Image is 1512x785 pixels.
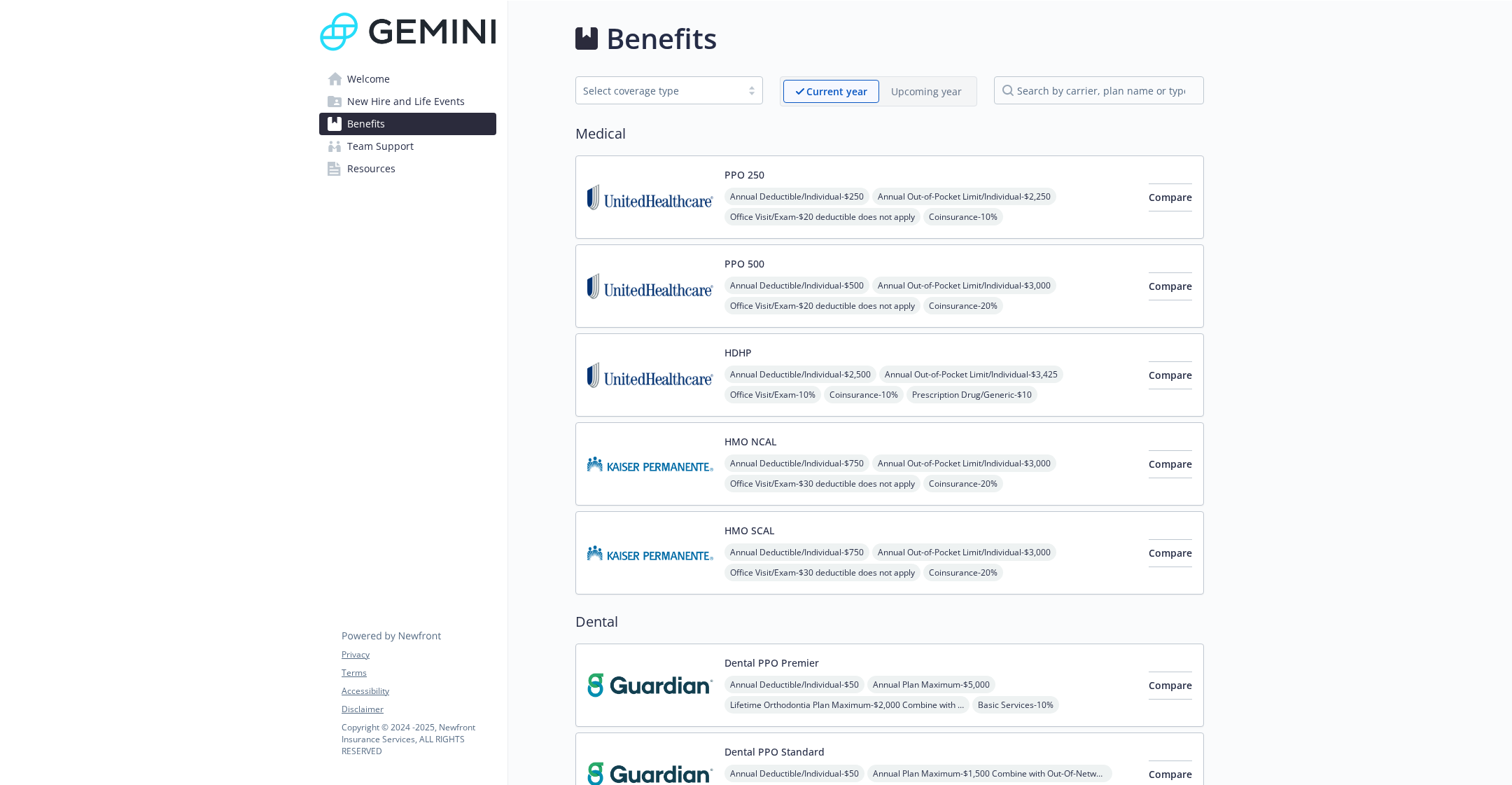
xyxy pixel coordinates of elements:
button: Compare [1149,183,1192,211]
span: Compare [1149,767,1192,781]
span: Annual Out-of-Pocket Limit/Individual - $3,425 [879,366,1063,383]
span: Office Visit/Exam - $30 deductible does not apply [724,564,920,581]
button: HDHP [724,345,752,360]
span: Compare [1149,190,1192,204]
div: Select coverage type [583,83,734,98]
a: Team Support [319,135,496,158]
span: Compare [1149,457,1192,471]
span: Office Visit/Exam - $30 deductible does not apply [724,475,920,492]
span: Team Support [347,135,414,158]
h2: Dental [575,611,1204,632]
span: Annual Deductible/Individual - $750 [724,543,869,561]
span: Annual Deductible/Individual - $50 [724,676,864,693]
span: Office Visit/Exam - 10% [724,386,821,403]
span: Office Visit/Exam - $20 deductible does not apply [724,208,920,225]
a: Resources [319,158,496,180]
span: Annual Plan Maximum - $5,000 [867,676,995,693]
span: Annual Deductible/Individual - $750 [724,454,869,472]
a: Accessibility [342,685,496,697]
button: Compare [1149,272,1192,300]
span: Annual Deductible/Individual - $500 [724,277,869,294]
button: Compare [1149,450,1192,478]
span: Coinsurance - 10% [923,208,1003,225]
button: PPO 250 [724,167,764,182]
p: Upcoming year [891,84,962,99]
span: Office Visit/Exam - $20 deductible does not apply [724,297,920,314]
span: Compare [1149,679,1192,692]
h1: Benefits [606,18,717,60]
span: Annual Deductible/Individual - $2,500 [724,366,876,383]
img: Kaiser Permanente Insurance Company carrier logo [587,523,713,583]
span: Annual Plan Maximum - $1,500 Combine with Out-Of-Network [867,765,1112,782]
p: Copyright © 2024 - 2025 , Newfront Insurance Services, ALL RIGHTS RESERVED [342,721,496,757]
span: Annual Out-of-Pocket Limit/Individual - $3,000 [872,277,1056,294]
img: United Healthcare Insurance Company carrier logo [587,167,713,227]
img: United Healthcare Insurance Company carrier logo [587,256,713,316]
button: PPO 500 [724,256,764,271]
span: Coinsurance - 20% [923,475,1003,492]
a: Disclaimer [342,703,496,716]
button: Compare [1149,539,1192,567]
span: Annual Out-of-Pocket Limit/Individual - $3,000 [872,543,1056,561]
span: New Hire and Life Events [347,90,465,113]
p: Current year [806,84,867,99]
a: Terms [342,667,496,679]
a: Welcome [319,68,496,90]
img: Kaiser Permanente Insurance Company carrier logo [587,434,713,494]
h2: Medical [575,123,1204,144]
button: Dental PPO Standard [724,744,825,759]
span: Lifetime Orthodontia Plan Maximum - $2,000 Combine with Out-Of-Network [724,696,969,714]
span: Annual Out-of-Pocket Limit/Individual - $2,250 [872,188,1056,205]
img: United Healthcare Insurance Company carrier logo [587,345,713,405]
span: Annual Deductible/Individual - $250 [724,188,869,205]
span: Coinsurance - 20% [923,297,1003,314]
span: Basic Services - 10% [972,696,1059,714]
span: Compare [1149,279,1192,293]
a: New Hire and Life Events [319,90,496,113]
button: HMO SCAL [724,523,774,538]
span: Compare [1149,546,1192,560]
input: search by carrier, plan name or type [994,76,1204,104]
a: Privacy [342,648,496,661]
button: Compare [1149,361,1192,389]
span: Coinsurance - 10% [824,386,904,403]
button: HMO NCAL [724,434,776,449]
button: Dental PPO Premier [724,655,819,670]
span: Benefits [347,113,385,135]
span: Welcome [347,68,390,90]
span: Coinsurance - 20% [923,564,1003,581]
img: Guardian carrier logo [587,655,713,715]
span: Compare [1149,368,1192,382]
span: Annual Deductible/Individual - $50 [724,765,864,782]
a: Benefits [319,113,496,135]
span: Prescription Drug/Generic - $10 [906,386,1037,403]
button: Compare [1149,672,1192,700]
span: Annual Out-of-Pocket Limit/Individual - $3,000 [872,454,1056,472]
span: Resources [347,158,395,180]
